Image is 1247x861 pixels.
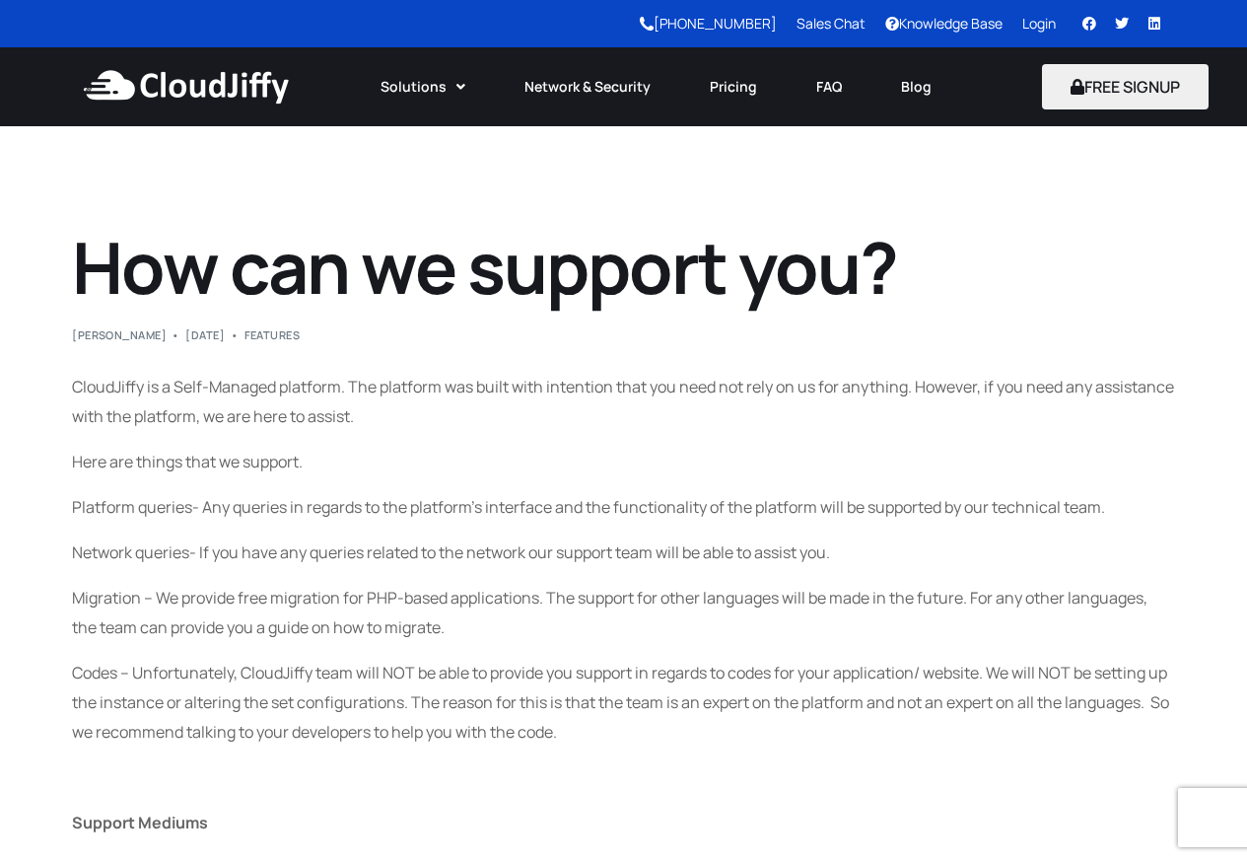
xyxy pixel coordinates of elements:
[185,329,225,340] span: [DATE]
[351,65,495,108] a: Solutions
[495,65,680,108] a: Network & Security
[1042,76,1209,98] a: FREE SIGNUP
[885,14,1003,33] a: Knowledge Base
[1042,64,1209,109] button: FREE SIGNUP
[72,662,1169,743] span: Codes – Unfortunately, CloudJiffy team will NOT be able to provide you support in regards to code...
[72,225,1175,310] h1: How can we support you?
[787,65,871,108] a: FAQ
[72,812,208,833] strong: Support Mediums
[72,541,830,563] span: Network queries- If you have any queries related to the network our support team will be able to ...
[640,14,777,33] a: [PHONE_NUMBER]
[72,327,167,342] a: [PERSON_NAME]
[871,65,961,108] a: Blog
[797,14,866,33] a: Sales Chat
[72,587,1147,638] span: Migration – We provide free migration for PHP-based applications. The support for other languages...
[680,65,787,108] a: Pricing
[244,327,301,342] a: Features
[72,372,1175,431] p: CloudJiffy is a Self-Managed platform. The platform was built with intention that you need not re...
[1022,14,1056,33] a: Login
[72,496,1105,518] span: Platform queries- Any queries in regards to the platform’s interface and the functionality of the...
[72,447,1175,476] p: Here are things that we support.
